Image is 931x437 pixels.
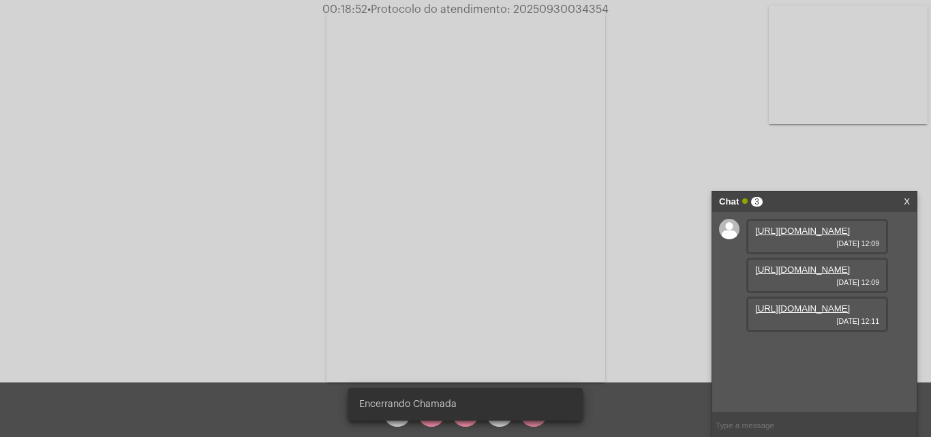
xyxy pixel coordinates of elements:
[719,192,739,212] strong: Chat
[755,303,850,314] a: [URL][DOMAIN_NAME]
[751,197,763,207] span: 3
[322,4,367,15] span: 00:18:52
[742,198,748,204] span: Online
[367,4,371,15] span: •
[712,413,917,437] input: Type a message
[755,265,850,275] a: [URL][DOMAIN_NAME]
[367,4,609,15] span: Protocolo do atendimento: 20250930034354
[755,239,879,247] span: [DATE] 12:09
[755,278,879,286] span: [DATE] 12:09
[755,226,850,236] a: [URL][DOMAIN_NAME]
[755,317,879,325] span: [DATE] 12:11
[904,192,910,212] a: X
[359,397,457,411] span: Encerrando Chamada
